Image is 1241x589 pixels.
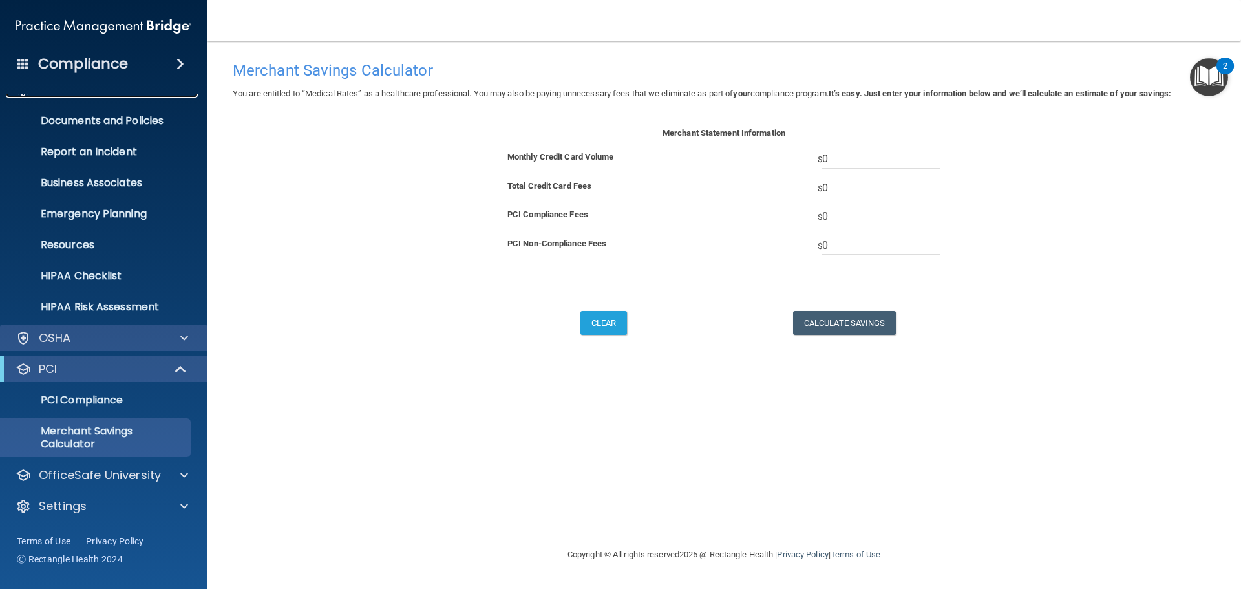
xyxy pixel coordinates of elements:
[818,149,940,169] span: $
[777,550,828,559] a: Privacy Policy
[1190,58,1228,96] button: Open Resource Center, 2 new notifications
[818,178,940,198] span: $
[507,152,614,162] b: Monthly Credit Card Volume
[39,361,57,377] p: PCI
[16,498,188,514] a: Settings
[507,209,588,219] b: PCI Compliance Fees
[8,394,185,407] p: PCI Compliance
[16,14,191,39] img: PMB logo
[8,239,185,252] p: Resources
[8,177,185,189] p: Business Associates
[16,330,188,346] a: OSHA
[1223,66,1227,83] div: 2
[580,311,627,335] button: Clear
[39,330,71,346] p: OSHA
[1017,497,1225,549] iframe: Drift Widget Chat Controller
[39,467,161,483] p: OfficeSafe University
[818,236,940,255] span: $
[8,270,185,283] p: HIPAA Checklist
[8,425,185,451] p: Merchant Savings Calculator
[831,550,880,559] a: Terms of Use
[17,553,123,566] span: Ⓒ Rectangle Health 2024
[17,535,70,548] a: Terms of Use
[793,311,896,335] button: Calculate Savings
[8,301,185,314] p: HIPAA Risk Assessment
[38,55,128,73] h4: Compliance
[8,208,185,220] p: Emergency Planning
[8,114,185,127] p: Documents and Policies
[8,145,185,158] p: Report an Incident
[663,128,785,138] b: Merchant Statement Information
[16,361,187,377] a: PCI
[829,89,1171,98] b: It’s easy. Just enter your information below and we’ll calculate an estimate of your savings:
[86,535,144,548] a: Privacy Policy
[39,498,87,514] p: Settings
[16,467,188,483] a: OfficeSafe University
[507,181,591,191] b: Total Credit Card Fees
[733,89,750,98] b: your
[818,207,940,226] span: $
[507,239,606,248] b: PCI Non-Compliance Fees
[233,86,1215,102] p: You are entitled to “Medical Rates” as a healthcare professional. You may also be paying unnecess...
[488,534,960,575] div: Copyright © All rights reserved 2025 @ Rectangle Health | |
[233,62,1215,79] h4: Merchant Savings Calculator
